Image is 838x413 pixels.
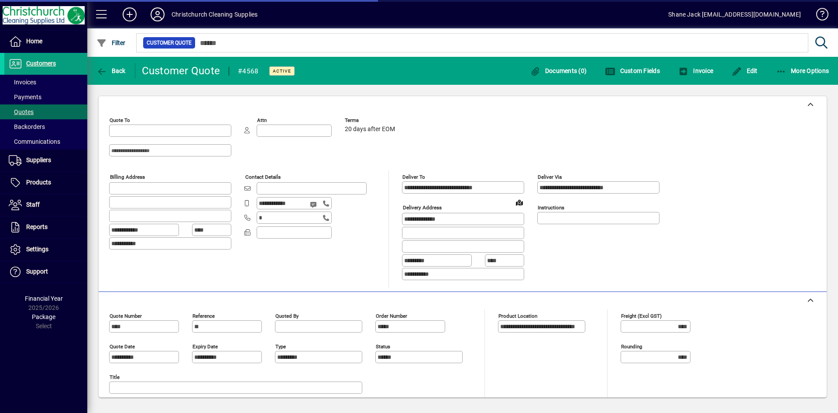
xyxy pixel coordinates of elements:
mat-label: Reference [192,312,215,319]
span: Suppliers [26,156,51,163]
span: More Options [776,67,829,74]
div: Customer Quote [142,64,220,78]
button: Invoice [676,63,715,79]
span: 20 days after EOM [345,126,395,133]
mat-label: Product location [498,312,537,319]
button: Profile [144,7,172,22]
mat-label: Quote date [110,343,135,349]
a: Suppliers [4,149,87,171]
span: Staff [26,201,40,208]
button: Filter [94,35,128,51]
app-page-header-button: Back [87,63,135,79]
span: Quotes [9,108,34,115]
span: Invoices [9,79,36,86]
div: Christchurch Cleaning Supplies [172,7,258,21]
a: Staff [4,194,87,216]
mat-label: Freight (excl GST) [621,312,662,319]
span: Invoice [678,67,713,74]
a: Payments [4,90,87,104]
span: Edit [732,67,758,74]
mat-label: Type [275,343,286,349]
a: Knowledge Base [810,2,827,30]
span: Reports [26,223,48,230]
mat-label: Order number [376,312,407,319]
mat-label: Title [110,374,120,380]
a: Communications [4,134,87,149]
span: Back [96,67,126,74]
div: #4568 [238,64,258,78]
button: Send SMS [304,194,325,215]
a: Home [4,31,87,52]
a: View on map [512,195,526,209]
mat-label: Attn [257,117,267,123]
a: Settings [4,239,87,260]
mat-label: Deliver To [402,174,425,180]
mat-label: Quoted by [275,312,299,319]
button: Custom Fields [603,63,662,79]
span: Documents (0) [530,67,587,74]
span: Package [32,313,55,320]
span: Terms [345,118,397,123]
button: Edit [729,63,760,79]
button: Add [116,7,144,22]
a: Quotes [4,104,87,119]
mat-label: Instructions [538,205,564,211]
button: Documents (0) [528,63,589,79]
button: More Options [774,63,831,79]
span: Support [26,268,48,275]
mat-label: Quote To [110,117,130,123]
a: Invoices [4,75,87,90]
span: Settings [26,246,48,253]
mat-label: Deliver via [538,174,562,180]
span: Home [26,38,42,45]
mat-label: Status [376,343,390,349]
a: Backorders [4,119,87,134]
span: Customers [26,60,56,67]
span: Filter [96,39,126,46]
span: Active [273,68,291,74]
a: Products [4,172,87,194]
a: Reports [4,216,87,238]
span: Payments [9,94,41,101]
span: Customer Quote [147,38,192,47]
span: Financial Year [25,295,63,302]
div: Shane Jack [EMAIL_ADDRESS][DOMAIN_NAME] [668,7,801,21]
mat-label: Quote number [110,312,142,319]
a: Support [4,261,87,283]
mat-label: Rounding [621,343,642,349]
span: Custom Fields [605,67,660,74]
span: Communications [9,138,60,145]
span: Backorders [9,123,45,130]
button: Back [94,63,128,79]
span: Products [26,179,51,186]
mat-label: Expiry date [192,343,218,349]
